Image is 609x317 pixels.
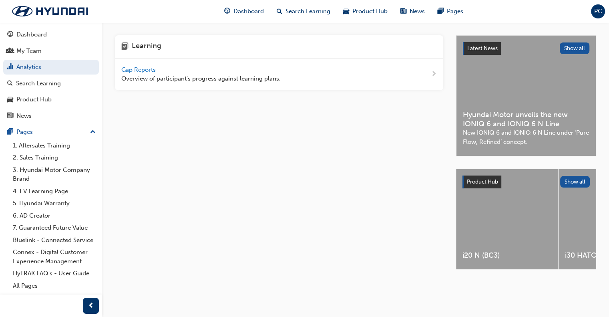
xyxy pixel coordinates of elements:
span: Overview of participant's progress against learning plans. [121,74,281,83]
span: news-icon [7,113,13,120]
span: search-icon [7,80,13,87]
span: search-icon [277,6,282,16]
span: Latest News [467,45,498,52]
a: HyTRAK FAQ's - User Guide [10,267,99,280]
button: DashboardMy TeamAnalyticsSearch LearningProduct HubNews [3,26,99,125]
a: pages-iconPages [431,3,470,20]
span: Pages [447,7,463,16]
span: people-icon [7,48,13,55]
span: guage-icon [7,31,13,38]
span: Gap Reports [121,66,157,73]
span: pages-icon [438,6,444,16]
span: Hyundai Motor unveils the new IONIQ 6 and IONIQ 6 N Line [463,110,589,128]
a: 5. Hyundai Warranty [10,197,99,210]
a: Bluelink - Connected Service [10,234,99,246]
span: car-icon [343,6,349,16]
a: 4. EV Learning Page [10,185,99,198]
a: Search Learning [3,76,99,91]
a: Latest NewsShow all [463,42,589,55]
a: My Team [3,44,99,59]
a: Connex - Digital Customer Experience Management [10,246,99,267]
span: Product Hub [467,178,498,185]
a: search-iconSearch Learning [270,3,337,20]
button: Pages [3,125,99,139]
span: PC [594,7,602,16]
a: news-iconNews [394,3,431,20]
span: up-icon [90,127,96,137]
a: 6. AD Creator [10,210,99,222]
button: Show all [560,42,590,54]
a: 2. Sales Training [10,151,99,164]
div: Dashboard [16,30,47,39]
a: News [3,109,99,123]
span: learning-icon [121,42,129,52]
span: News [410,7,425,16]
a: Product Hub [3,92,99,107]
a: All Pages [10,280,99,292]
a: Product HubShow all [462,176,590,188]
span: i20 N (BC3) [462,251,552,260]
a: guage-iconDashboard [218,3,270,20]
a: Dashboard [3,27,99,42]
span: car-icon [7,96,13,103]
button: PC [591,4,605,18]
span: prev-icon [88,301,94,311]
span: guage-icon [224,6,230,16]
a: car-iconProduct Hub [337,3,394,20]
div: Search Learning [16,79,61,88]
div: My Team [16,46,42,56]
img: Trak [4,3,96,20]
a: 7. Guaranteed Future Value [10,222,99,234]
a: 1. Aftersales Training [10,139,99,152]
h4: Learning [132,42,161,52]
span: Product Hub [352,7,388,16]
div: Pages [16,127,33,137]
div: Product Hub [16,95,52,104]
span: news-icon [400,6,406,16]
a: Gap Reports Overview of participant's progress against learning plans.next-icon [115,59,443,90]
span: pages-icon [7,129,13,136]
span: New IONIQ 6 and IONIQ 6 N Line under ‘Pure Flow, Refined’ concept. [463,128,589,146]
div: News [16,111,32,121]
a: Analytics [3,60,99,75]
button: Show all [560,176,590,188]
a: 3. Hyundai Motor Company Brand [10,164,99,185]
span: Dashboard [233,7,264,16]
span: Search Learning [285,7,330,16]
a: Latest NewsShow allHyundai Motor unveils the new IONIQ 6 and IONIQ 6 N LineNew IONIQ 6 and IONIQ ... [456,35,596,156]
span: chart-icon [7,64,13,71]
a: i20 N (BC3) [456,169,558,269]
span: next-icon [431,69,437,79]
